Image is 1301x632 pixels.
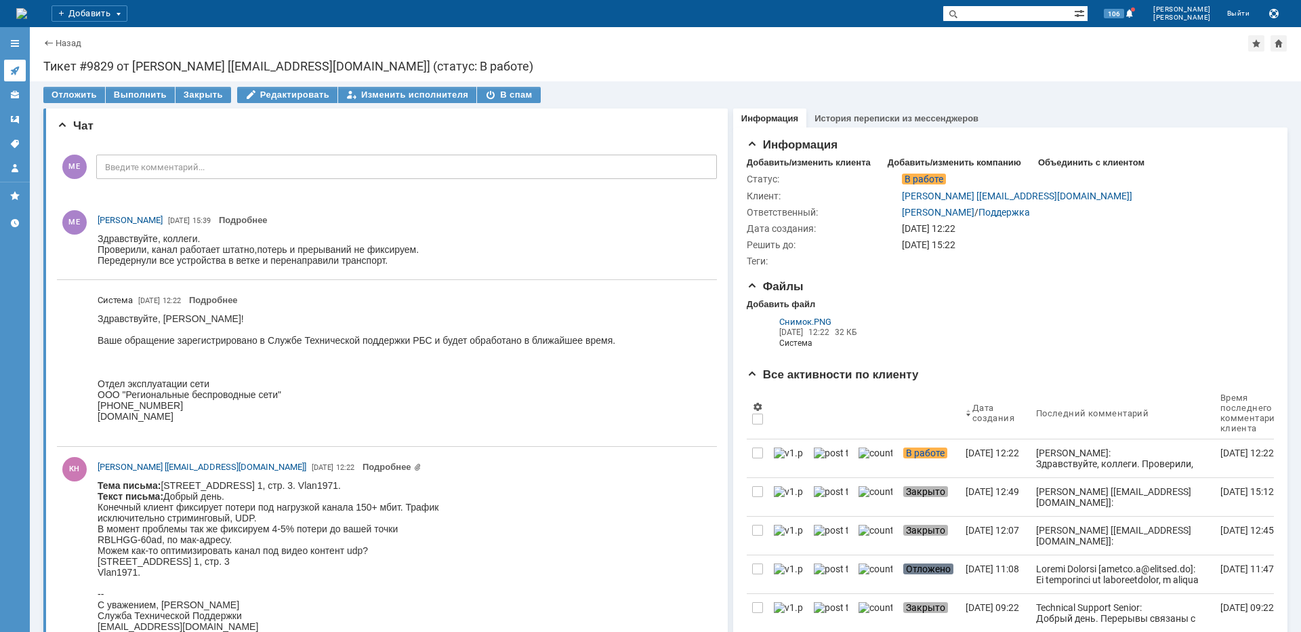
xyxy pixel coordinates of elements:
span: 32 КБ [835,328,857,337]
a: [DATE] 15:12 [1215,478,1296,516]
span: [DATE] [779,328,803,337]
a: Клиенты [4,84,26,106]
div: Дата создания [972,403,1014,423]
a: v1.png [768,594,808,632]
img: post ticket.png [814,602,848,613]
a: Перейти на домашнюю страницу [16,8,27,19]
a: [DATE] 11:47 [1215,555,1296,593]
div: [DATE] 09:22 [966,602,1019,613]
div: Добавить [51,5,127,22]
span: Файлы [747,280,804,293]
a: [DATE] 12:49 [960,478,1031,516]
th: Время последнего комментария клиента [1215,387,1296,439]
div: [DATE] 12:22 [1220,448,1274,458]
a: [DATE] 12:45 [1215,517,1296,555]
div: [DATE] 09:22 [1220,602,1274,613]
div: [PERSON_NAME]: Здравствуйте, коллеги. Проверили, канал работает штатно,потерь и прерываний не фик... [1036,448,1210,513]
span: Закрыто [903,525,948,536]
span: [DATE] [312,463,333,472]
img: v1.png [774,448,803,458]
span: Закрыто [903,602,948,613]
img: counter.png [859,525,892,536]
a: counter.png [853,517,898,555]
div: Из почтовой переписки [741,311,904,355]
span: Настройки [752,401,763,412]
span: В работе [902,174,946,184]
a: Активности [4,60,26,81]
div: Дата создания: [747,223,899,234]
a: Отложено [898,555,960,593]
div: [DATE] 12:49 [966,486,1019,497]
img: counter.png [859,602,892,613]
div: [DATE] 11:47 [1220,564,1274,574]
div: Сделать домашней страницей [1271,35,1287,52]
img: post ticket.png [814,486,848,497]
span: 12:22 [336,463,354,472]
span: Информация [747,138,838,151]
img: v1.png [774,486,803,497]
span: [PERSON_NAME] [98,215,163,225]
img: counter.png [859,486,892,497]
a: [DATE] 12:22 [1215,439,1296,477]
div: Ответственный: [747,207,899,218]
span: .PNG [812,317,831,327]
a: Шаблоны комментариев [4,108,26,130]
div: Добавить в избранное [1248,35,1264,52]
a: post ticket.png [808,594,853,632]
a: Информация [741,113,798,123]
a: [PERSON_NAME] [98,214,163,227]
a: v1.png [768,555,808,593]
a: Loremi Dolorsi [ametco.a@elitsed.do]: Ei temporinci ut laboreetdolor, m aliqua enimadminimveni qu... [1031,555,1215,593]
a: История переписки из мессенджеров [814,113,978,123]
a: Снимок.PNG [779,317,899,327]
button: Сохранить лог [1266,5,1282,22]
a: counter.png [853,478,898,516]
a: Теги [4,133,26,155]
span: [PERSON_NAME] [1153,5,1211,14]
a: post ticket.png [808,555,853,593]
a: Подробнее [189,295,238,305]
span: МЕ [62,155,87,179]
span: Система [98,294,133,307]
div: / [902,207,1030,218]
a: [PERSON_NAME] [[EMAIL_ADDRESS][DOMAIN_NAME]]: Спасибо. Тикет можно закрыть. --- С уважением, [PER... [1031,478,1215,516]
span: 15:39 [192,216,211,225]
a: v1.png [768,517,808,555]
img: v1.png [774,602,803,613]
a: Подробнее [219,215,268,225]
a: [PERSON_NAME]: Здравствуйте, коллеги. Проверили, канал работает штатно,потерь и прерываний не фик... [1031,439,1215,477]
span: Закрыто [903,486,948,497]
a: Мой профиль [4,157,26,179]
img: v1.png [774,564,803,574]
img: post ticket.png [814,564,848,574]
a: Поддержка [978,207,1030,218]
a: [DATE] 12:07 [960,517,1031,555]
span: [DATE] 15:22 [902,239,955,250]
a: Закрыто [898,517,960,555]
span: Все активности по клиенту [747,368,919,381]
div: Добавить/изменить компанию [888,157,1021,168]
div: [DATE] 12:45 [1220,525,1274,536]
img: counter.png [859,564,892,574]
a: counter.png [853,555,898,593]
span: Система [98,295,133,305]
a: [DATE] 11:08 [960,555,1031,593]
a: counter.png [853,439,898,477]
div: Объединить с клиентом [1038,157,1144,168]
span: [PERSON_NAME] [[EMAIL_ADDRESS][DOMAIN_NAME]] [98,462,306,472]
div: [DATE] 12:07 [966,525,1019,536]
a: [DATE] 12:22 [960,439,1031,477]
a: Назад [56,38,81,48]
span: 106 [1104,9,1124,18]
i: Система [779,338,899,349]
a: [DATE] 09:22 [1215,594,1296,632]
img: post ticket.png [814,525,848,536]
a: counter.png [853,594,898,632]
a: v1.png [768,439,808,477]
span: Отложено [903,564,953,574]
img: post ticket.png [814,448,848,458]
a: v1.png [768,478,808,516]
a: post ticket.png [808,439,853,477]
div: [DATE] 15:12 [1220,486,1274,497]
img: counter.png [859,448,892,458]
